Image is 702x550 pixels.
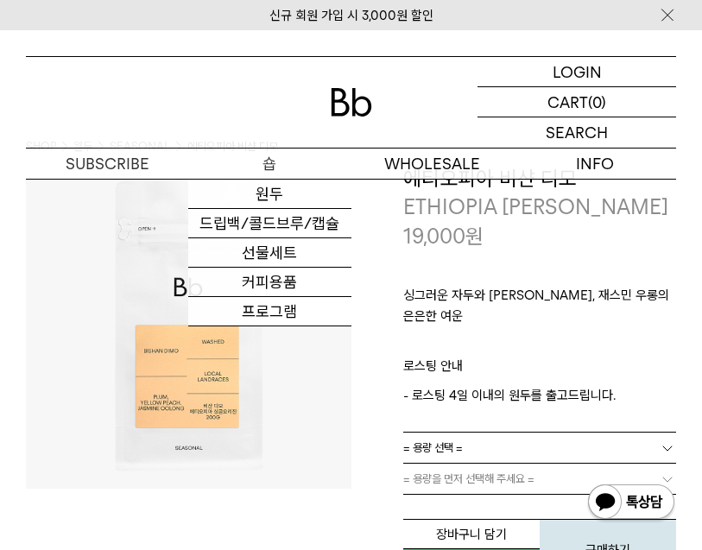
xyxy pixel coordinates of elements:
[269,8,433,23] a: 신규 회원 가입 시 3,000원 할인
[586,483,676,524] img: 카카오톡 채널 1:1 채팅 버튼
[547,87,588,117] p: CART
[403,464,534,494] span: = 용량을 먼저 선택해 주세요 =
[188,180,351,209] a: 원두
[546,117,608,148] p: SEARCH
[403,385,677,406] p: - 로스팅 4일 이내의 원두를 출고드립니다.
[26,149,188,179] a: SUBSCRIBE
[588,87,606,117] p: (0)
[188,268,351,297] a: 커피용품
[331,88,372,117] img: 로고
[188,149,351,179] a: 숍
[553,57,602,86] p: LOGIN
[403,285,677,335] p: 싱그러운 자두와 [PERSON_NAME], 재스민 우롱의 은은한 여운
[188,238,351,268] a: 선물세트
[403,222,484,251] p: 19,000
[351,149,514,179] p: WHOLESALE
[26,164,351,490] img: 에티오피아 비샨 디모
[403,519,540,549] button: 장바구니 담기
[188,297,351,326] a: 프로그램
[514,149,676,179] p: INFO
[188,209,351,238] a: 드립백/콜드브루/캡슐
[477,57,676,87] a: LOGIN
[403,356,677,385] p: 로스팅 안내
[465,224,484,249] span: 원
[403,193,677,222] p: ETHIOPIA [PERSON_NAME]
[403,335,677,356] p: ㅤ
[403,433,463,463] span: = 용량 선택 =
[477,87,676,117] a: CART (0)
